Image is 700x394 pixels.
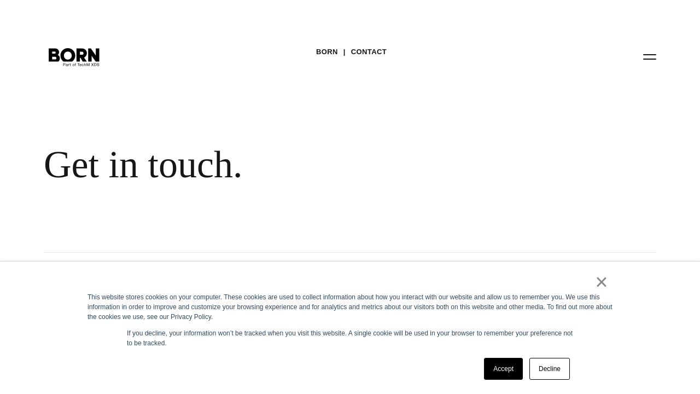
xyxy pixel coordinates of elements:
a: × [595,277,608,287]
div: This website stores cookies on your computer. These cookies are used to collect information about... [87,292,612,322]
a: Accept [484,358,523,380]
a: Decline [529,358,570,380]
a: BORN [316,44,338,60]
button: Open [637,45,663,68]
a: Contact [351,44,387,60]
div: Get in touch. [44,142,656,187]
p: If you decline, your information won’t be tracked when you visit this website. A single cookie wi... [127,328,573,348]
